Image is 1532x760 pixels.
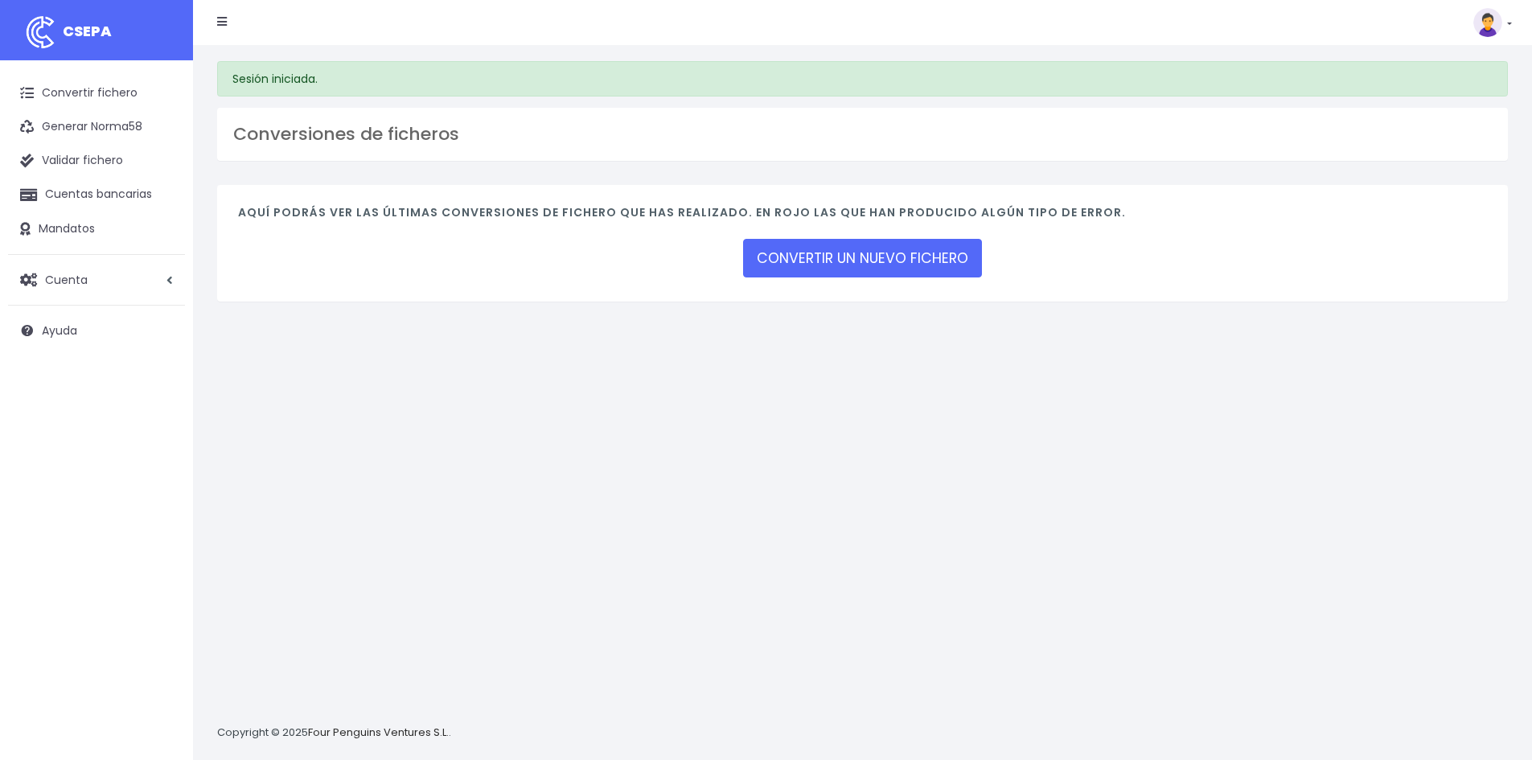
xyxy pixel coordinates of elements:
span: CSEPA [63,21,112,41]
a: Validar fichero [8,144,185,178]
a: Convertir fichero [8,76,185,110]
a: Cuenta [8,263,185,297]
a: Ayuda [8,314,185,347]
img: logo [20,12,60,52]
a: Four Penguins Ventures S.L. [308,725,449,740]
p: Copyright © 2025 . [217,725,451,742]
img: profile [1473,8,1502,37]
div: Sesión iniciada. [217,61,1508,97]
a: CONVERTIR UN NUEVO FICHERO [743,239,982,277]
span: Cuenta [45,271,88,287]
a: Generar Norma58 [8,110,185,144]
a: Cuentas bancarias [8,178,185,212]
span: Ayuda [42,322,77,339]
h3: Conversiones de ficheros [233,124,1492,145]
a: Mandatos [8,212,185,246]
h4: Aquí podrás ver las últimas conversiones de fichero que has realizado. En rojo las que han produc... [238,206,1487,228]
